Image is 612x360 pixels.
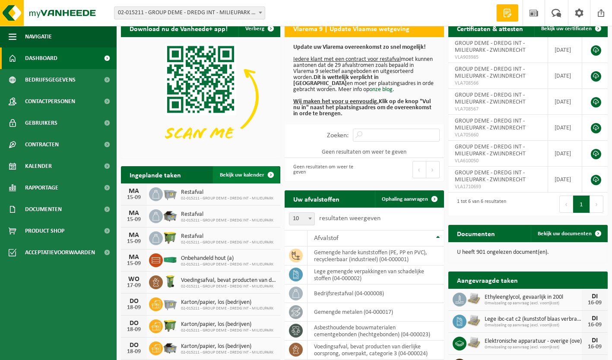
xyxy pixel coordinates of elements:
[181,262,273,267] span: 02-015211 - GROUP DEME - DREDG INT - MILIEUPARK
[285,146,444,158] td: Geen resultaten om weer te geven
[466,335,481,350] img: LP-PA-00000-WDN-11
[181,196,273,201] span: 02-015211 - GROUP DEME - DREDG INT - MILIEUPARK
[485,316,582,323] span: Lege ibc-cat c2 (kunststof blaas verbranden)
[455,40,526,54] span: GROUP DEME - DREDG INT - MILIEUPARK - ZWIJNDRECHT
[293,98,379,105] u: Wij maken het voor u eenvoudig.
[181,255,273,262] span: Onbehandeld hout (a)
[25,47,57,69] span: Dashboard
[181,240,273,245] span: 02-015211 - GROUP DEME - DREDG INT - MILIEUPARK
[125,254,143,261] div: MA
[586,337,603,344] div: DI
[125,342,143,349] div: DO
[548,141,582,167] td: [DATE]
[375,190,443,208] a: Ophaling aanvragen
[448,20,532,37] h2: Certificaten & attesten
[455,132,541,139] span: VLA705660
[163,340,178,355] img: WB-5000-GAL-GY-01
[125,349,143,355] div: 18-09
[163,296,178,311] img: WB-2500-GAL-GY-01
[455,118,526,131] span: GROUP DEME - DREDG INT - MILIEUPARK - ZWIJNDRECHT
[163,274,178,289] img: WB-0140-HPE-GN-50
[453,195,506,214] div: 1 tot 6 van 6 resultaten
[293,44,426,51] b: Update uw Vlarema overeenkomst zo snel mogelijk!
[455,170,526,183] span: GROUP DEME - DREDG INT - MILIEUPARK - ZWIJNDRECHT
[285,20,418,37] h2: Vlarema 9 | Update Vlaamse wetgeving
[455,183,541,190] span: VLA1710693
[25,134,59,155] span: Contracten
[114,6,265,19] span: 02-015211 - GROUP DEME - DREDG INT - MILIEUPARK - ZWIJNDRECHT
[455,158,541,164] span: VLA610050
[181,189,273,196] span: Restafval
[289,212,315,225] span: 10
[548,37,582,63] td: [DATE]
[455,66,526,79] span: GROUP DEME - DREDG INT - MILIEUPARK - ZWIJNDRECHT
[125,217,143,223] div: 15-09
[466,291,481,306] img: LP-PA-00000-WDN-11
[181,218,273,223] span: 02-015211 - GROUP DEME - DREDG INT - MILIEUPARK
[181,233,273,240] span: Restafval
[548,115,582,141] td: [DATE]
[125,232,143,239] div: MA
[125,305,143,311] div: 18-09
[181,284,276,289] span: 02-015211 - GROUP DEME - DREDG INT - MILIEUPARK
[181,211,273,218] span: Restafval
[590,196,603,213] button: Next
[163,186,178,201] img: WB-2500-GAL-GY-01
[25,26,52,47] span: Navigatie
[457,249,599,256] p: U heeft 901 ongelezen document(en).
[289,160,360,179] div: Geen resultaten om weer te geven
[541,26,592,32] span: Bekijk uw certificaten
[586,300,603,306] div: 16-09
[327,132,349,139] label: Zoeken:
[308,246,444,265] td: gemengde harde kunststoffen (PE, PP en PVC), recycleerbaar (industrieel) (04-000001)
[181,350,273,355] span: 02-015211 - GROUP DEME - DREDG INT - MILIEUPARK
[548,63,582,89] td: [DATE]
[125,298,143,305] div: DO
[455,92,526,105] span: GROUP DEME - DREDG INT - MILIEUPARK - ZWIJNDRECHT
[412,161,426,178] button: Previous
[181,328,273,333] span: 02-015211 - GROUP DEME - DREDG INT - MILIEUPARK
[369,86,394,93] a: onze blog.
[448,225,504,242] h2: Documenten
[573,196,590,213] button: 1
[125,195,143,201] div: 15-09
[213,166,279,183] a: Bekijk uw kalender
[121,166,190,183] h2: Ingeplande taken
[125,210,143,217] div: MA
[125,261,143,267] div: 15-09
[25,242,95,263] span: Acceptatievoorwaarden
[121,37,280,157] img: Download de VHEPlus App
[125,188,143,195] div: MA
[293,74,379,87] b: Dit is wettelijk verplicht in [GEOGRAPHIC_DATA]
[163,208,178,223] img: WB-5000-GAL-GY-01
[125,283,143,289] div: 17-09
[308,284,444,303] td: bedrijfsrestafval (04-000008)
[586,344,603,350] div: 16-09
[293,44,435,117] p: moet kunnen aantonen dat de 29 afvalstromen zoals bepaald in Vlarema 9 selectief aangeboden en ui...
[485,338,582,345] span: Elektronische apparatuur - overige (ove)
[163,318,178,333] img: WB-1100-HPE-GN-50
[531,225,607,242] a: Bekijk uw documenten
[308,341,444,360] td: voedingsafval, bevat producten van dierlijke oorsprong, onverpakt, categorie 3 (04-000024)
[285,190,348,207] h2: Uw afvalstoffen
[308,322,444,341] td: asbesthoudende bouwmaterialen cementgebonden (hechtgebonden) (04-000023)
[220,172,264,178] span: Bekijk uw kalender
[455,144,526,157] span: GROUP DEME - DREDG INT - MILIEUPARK - ZWIJNDRECHT
[586,322,603,328] div: 16-09
[114,7,265,19] span: 02-015211 - GROUP DEME - DREDG INT - MILIEUPARK - ZWIJNDRECHT
[181,277,276,284] span: Voedingsafval, bevat producten van dierlijke oorsprong, onverpakt, categorie 3
[25,177,58,199] span: Rapportage
[181,343,273,350] span: Karton/papier, los (bedrijven)
[308,303,444,322] td: gemengde metalen (04-000017)
[485,301,582,306] span: Omwisseling op aanvraag (excl. voorrijkost)
[125,239,143,245] div: 15-09
[163,256,178,263] img: HK-XC-30-GN-00
[485,294,582,301] span: Ethyleenglycol, gevaarlijk in 200l
[308,265,444,284] td: lege gemengde verpakkingen van schadelijke stoffen (04-000002)
[448,272,526,288] h2: Aangevraagde taken
[382,196,428,202] span: Ophaling aanvragen
[25,220,64,242] span: Product Shop
[319,215,381,222] label: resultaten weergeven
[181,306,273,311] span: 02-015211 - GROUP DEME - DREDG INT - MILIEUPARK
[426,161,440,178] button: Next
